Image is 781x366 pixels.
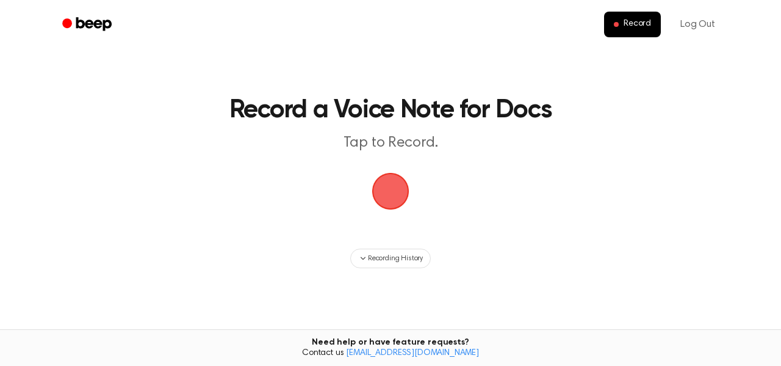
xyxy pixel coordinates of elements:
p: Tap to Record. [156,133,625,153]
span: Recording History [368,253,423,264]
span: Record [624,19,651,30]
button: Record [604,12,661,37]
button: Recording History [350,249,431,268]
a: Beep [54,13,123,37]
a: [EMAIL_ADDRESS][DOMAIN_NAME] [346,349,479,357]
span: Contact us [7,348,774,359]
img: Beep Logo [372,173,409,210]
h1: Record a Voice Note for Docs [132,98,649,123]
a: Log Out [668,10,727,39]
